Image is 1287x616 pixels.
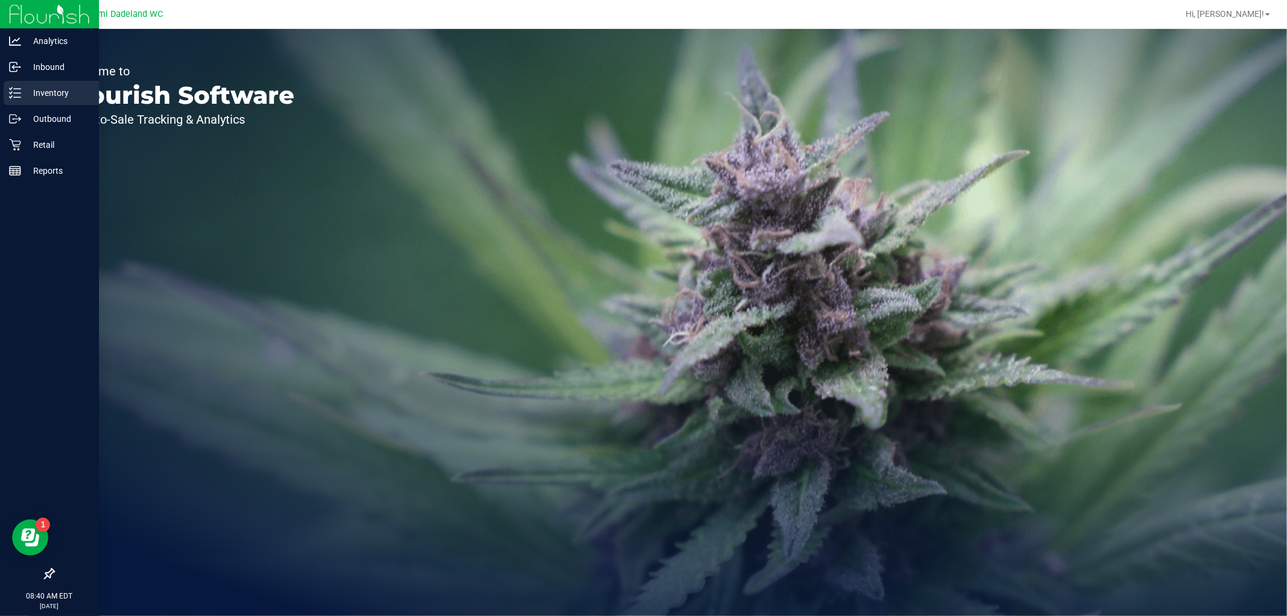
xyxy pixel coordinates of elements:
p: Inventory [21,86,94,100]
p: Analytics [21,34,94,48]
p: Flourish Software [65,83,294,107]
p: [DATE] [5,602,94,611]
iframe: Resource center [12,519,48,556]
inline-svg: Analytics [9,35,21,47]
span: Hi, [PERSON_NAME]! [1186,9,1264,19]
p: Outbound [21,112,94,126]
p: Reports [21,164,94,178]
p: Inbound [21,60,94,74]
inline-svg: Inventory [9,87,21,99]
inline-svg: Retail [9,139,21,151]
inline-svg: Reports [9,165,21,177]
inline-svg: Inbound [9,61,21,73]
inline-svg: Outbound [9,113,21,125]
iframe: Resource center unread badge [36,518,50,532]
p: Welcome to [65,65,294,77]
p: Retail [21,138,94,152]
p: Seed-to-Sale Tracking & Analytics [65,113,294,125]
p: 08:40 AM EDT [5,591,94,602]
span: Miami Dadeland WC [83,9,164,19]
